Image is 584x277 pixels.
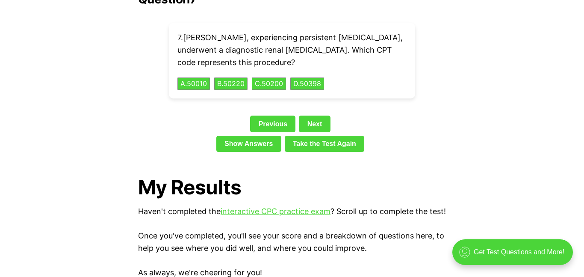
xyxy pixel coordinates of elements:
[138,206,446,218] p: Haven't completed the ? Scroll up to complete the test!
[285,136,365,152] a: Take the Test Again
[445,235,584,277] iframe: portal-trigger
[214,77,248,90] button: B.50220
[252,77,286,90] button: C.50200
[216,136,281,152] a: Show Answers
[299,116,330,132] a: Next
[250,116,295,132] a: Previous
[138,230,446,255] p: Once you've completed, you'll see your score and a breakdown of questions here, to help you see w...
[221,207,330,216] a: interactive CPC practice exam
[177,77,210,90] button: A.50010
[177,32,407,69] p: 7 . [PERSON_NAME], experiencing persistent [MEDICAL_DATA], underwent a diagnostic renal [MEDICAL_...
[138,176,446,199] h1: My Results
[290,77,324,90] button: D.50398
